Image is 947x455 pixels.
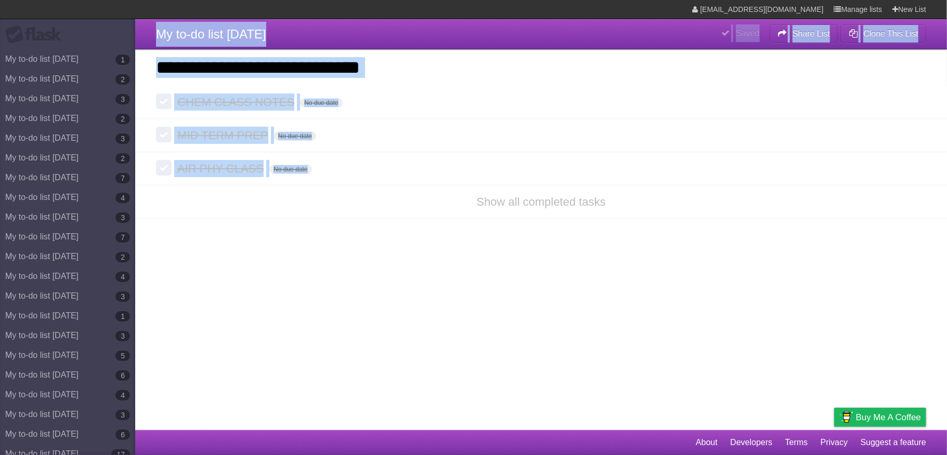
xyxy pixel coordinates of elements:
span: No due date [274,131,316,141]
a: Terms [785,433,808,452]
label: Done [156,160,172,176]
b: 2 [115,74,130,85]
a: About [696,433,718,452]
b: 1 [115,55,130,65]
b: 7 [115,173,130,183]
b: 3 [115,410,130,420]
b: 7 [115,232,130,243]
b: 5 [115,351,130,361]
a: Developers [730,433,772,452]
div: Flask [5,25,68,44]
b: 4 [115,390,130,400]
b: 4 [115,272,130,282]
span: Buy me a coffee [856,408,921,426]
b: 3 [115,212,130,223]
b: 4 [115,193,130,203]
label: Done [156,127,172,142]
span: MID TERM PREP [177,129,270,142]
label: Done [156,93,172,109]
b: 3 [115,331,130,341]
span: AIR PHY CLASS [177,162,266,175]
a: Show all completed tasks [476,195,605,208]
span: No due date [300,98,342,108]
b: 3 [115,133,130,144]
button: Share List [770,24,838,43]
b: Share List [793,29,830,38]
span: My to-do list [DATE] [156,27,266,41]
a: Buy me a coffee [834,408,926,427]
b: 2 [115,153,130,164]
b: 6 [115,370,130,381]
span: No due date [269,165,312,174]
b: 6 [115,430,130,440]
span: CHEM CLASS NOTES [177,96,297,109]
b: 3 [115,94,130,104]
img: Buy me a coffee [839,408,853,426]
b: 2 [115,114,130,124]
a: Privacy [821,433,848,452]
b: Clone This List [863,29,918,38]
b: 2 [115,252,130,262]
a: Suggest a feature [861,433,926,452]
b: 1 [115,311,130,322]
b: Saved [736,29,759,37]
b: 3 [115,291,130,302]
button: Clone This List [840,24,926,43]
